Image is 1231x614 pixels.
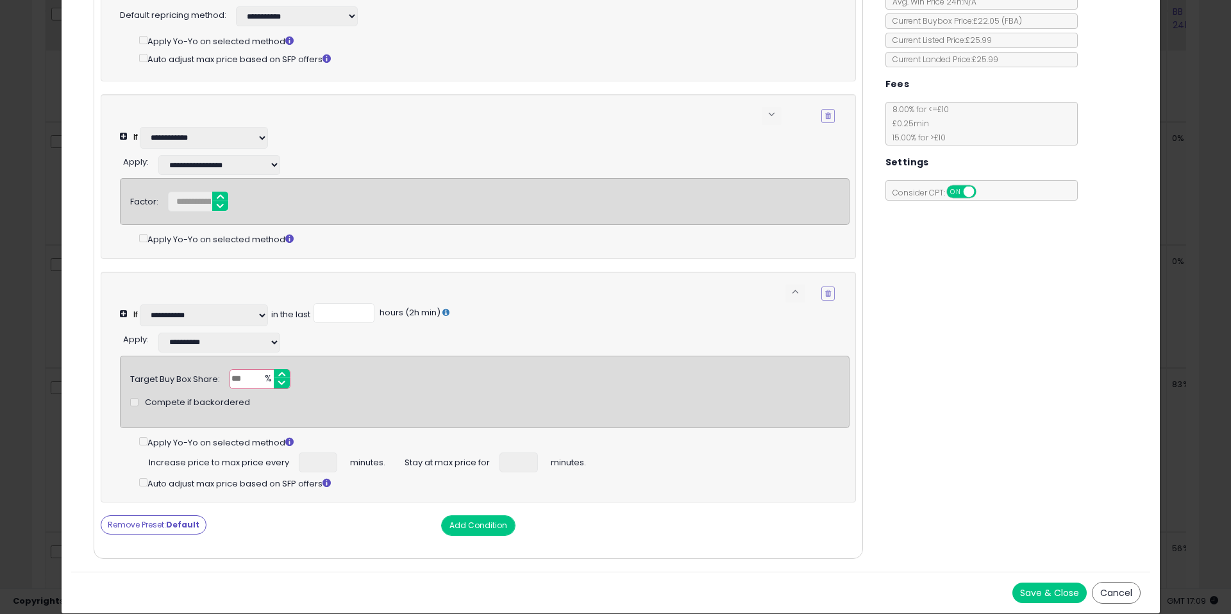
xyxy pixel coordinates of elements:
button: Remove Preset: [101,515,206,535]
button: Cancel [1092,582,1141,604]
span: Consider CPT: [886,187,993,198]
div: Auto adjust max price based on SFP offers [139,476,849,490]
i: Remove Condition [825,290,831,297]
div: Auto adjust max price based on SFP offers [139,51,835,66]
span: minutes. [551,452,586,469]
span: Increase price to max price every [149,452,289,469]
span: £22.05 [973,15,1022,26]
span: Apply [123,156,147,168]
div: Target Buy Box Share: [130,369,220,386]
span: ON [948,187,964,197]
span: Stay at max price for [405,452,490,469]
div: Factor: [130,192,158,208]
span: 8.00 % for <= £10 [886,104,949,143]
div: : [123,152,149,169]
span: Compete if backordered [145,397,250,409]
span: minutes. [350,452,385,469]
button: Save & Close [1012,583,1087,603]
span: £0.25 min [886,118,929,129]
div: Apply Yo-Yo on selected method [139,435,849,449]
span: OFF [974,187,994,197]
span: keyboard_arrow_up [789,286,801,298]
h5: Fees [885,76,910,92]
div: : [123,329,149,346]
span: keyboard_arrow_down [766,108,778,120]
span: % [257,370,278,389]
span: 15.00 % for > £10 [886,132,946,143]
span: hours (2h min) [378,306,440,319]
div: Apply Yo-Yo on selected method [139,231,849,246]
span: Current Listed Price: £25.99 [886,35,992,46]
span: Current Buybox Price: [886,15,1022,26]
strong: Default [166,519,199,530]
h5: Settings [885,154,929,170]
span: Current Landed Price: £25.99 [886,54,998,65]
span: ( FBA ) [1001,15,1022,26]
div: Apply Yo-Yo on selected method [139,33,835,48]
button: Add Condition [441,515,515,536]
div: in the last [271,309,310,321]
i: Remove Condition [825,112,831,120]
span: Apply [123,333,147,345]
label: Default repricing method: [120,10,226,22]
